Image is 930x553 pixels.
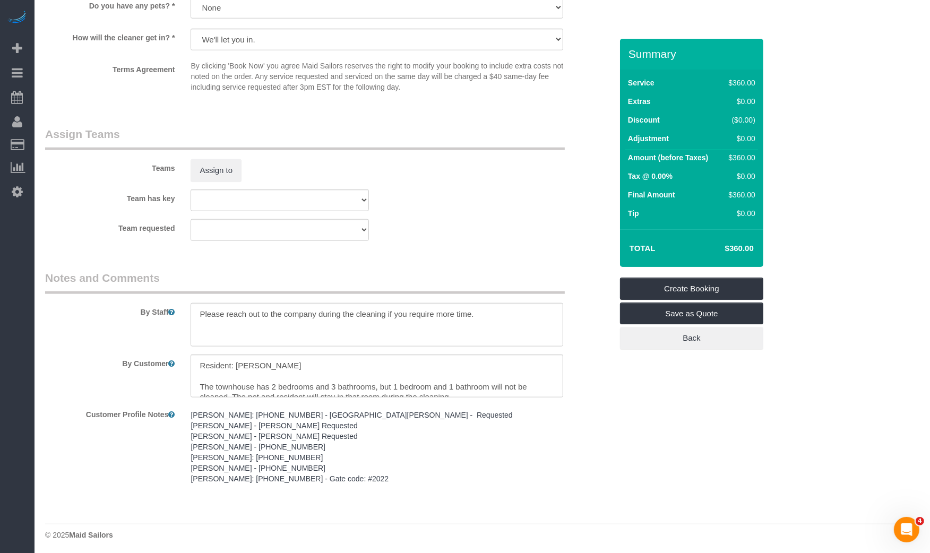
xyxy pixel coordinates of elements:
button: Assign to [191,159,242,182]
h4: $360.00 [693,244,754,253]
label: Amount (before Taxes) [628,152,708,163]
label: Discount [628,115,660,125]
div: $0.00 [725,171,755,182]
label: Customer Profile Notes [37,405,183,420]
a: Save as Quote [620,303,763,325]
label: Team requested [37,219,183,234]
a: Back [620,327,763,349]
div: $360.00 [725,77,755,88]
div: $360.00 [725,189,755,200]
div: $0.00 [725,133,755,144]
label: By Customer [37,355,183,369]
label: Extras [628,96,651,107]
h3: Summary [628,48,758,60]
div: © 2025 [45,530,919,540]
legend: Assign Teams [45,126,565,150]
label: Terms Agreement [37,61,183,75]
label: How will the cleaner get in? * [37,29,183,43]
div: $0.00 [725,96,755,107]
a: Create Booking [620,278,763,300]
iframe: Intercom live chat [894,517,919,542]
span: 4 [916,517,924,525]
pre: [PERSON_NAME]: [PHONE_NUMBER] - [GEOGRAPHIC_DATA][PERSON_NAME] - Requested [PERSON_NAME] - [PERSO... [191,410,563,484]
label: Teams [37,159,183,174]
strong: Maid Sailors [69,531,113,539]
div: $360.00 [725,152,755,163]
label: Final Amount [628,189,675,200]
label: By Staff [37,303,183,317]
legend: Notes and Comments [45,270,565,294]
img: Automaid Logo [6,11,28,25]
label: Tip [628,208,639,219]
label: Service [628,77,655,88]
strong: Total [630,244,656,253]
div: ($0.00) [725,115,755,125]
div: $0.00 [725,208,755,219]
label: Team has key [37,189,183,204]
p: By clicking 'Book Now' you agree Maid Sailors reserves the right to modify your booking to includ... [191,61,563,92]
label: Tax @ 0.00% [628,171,673,182]
label: Adjustment [628,133,669,144]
